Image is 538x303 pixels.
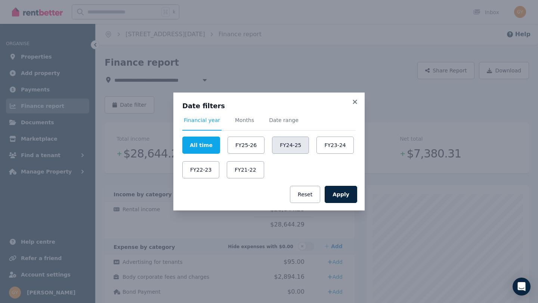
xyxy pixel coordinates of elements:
[184,116,220,124] span: Financial year
[325,186,357,203] button: Apply
[182,161,219,178] button: FY22-23
[290,186,320,203] button: Reset
[182,116,356,131] nav: Tabs
[182,101,356,110] h3: Date filters
[269,116,299,124] span: Date range
[228,137,265,154] button: FY25-26
[182,137,220,154] button: All time
[227,161,264,178] button: FY21-22
[272,137,309,154] button: FY24-25
[235,116,254,124] span: Months
[513,278,531,296] div: Open Intercom Messenger
[316,137,353,154] button: FY23-24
